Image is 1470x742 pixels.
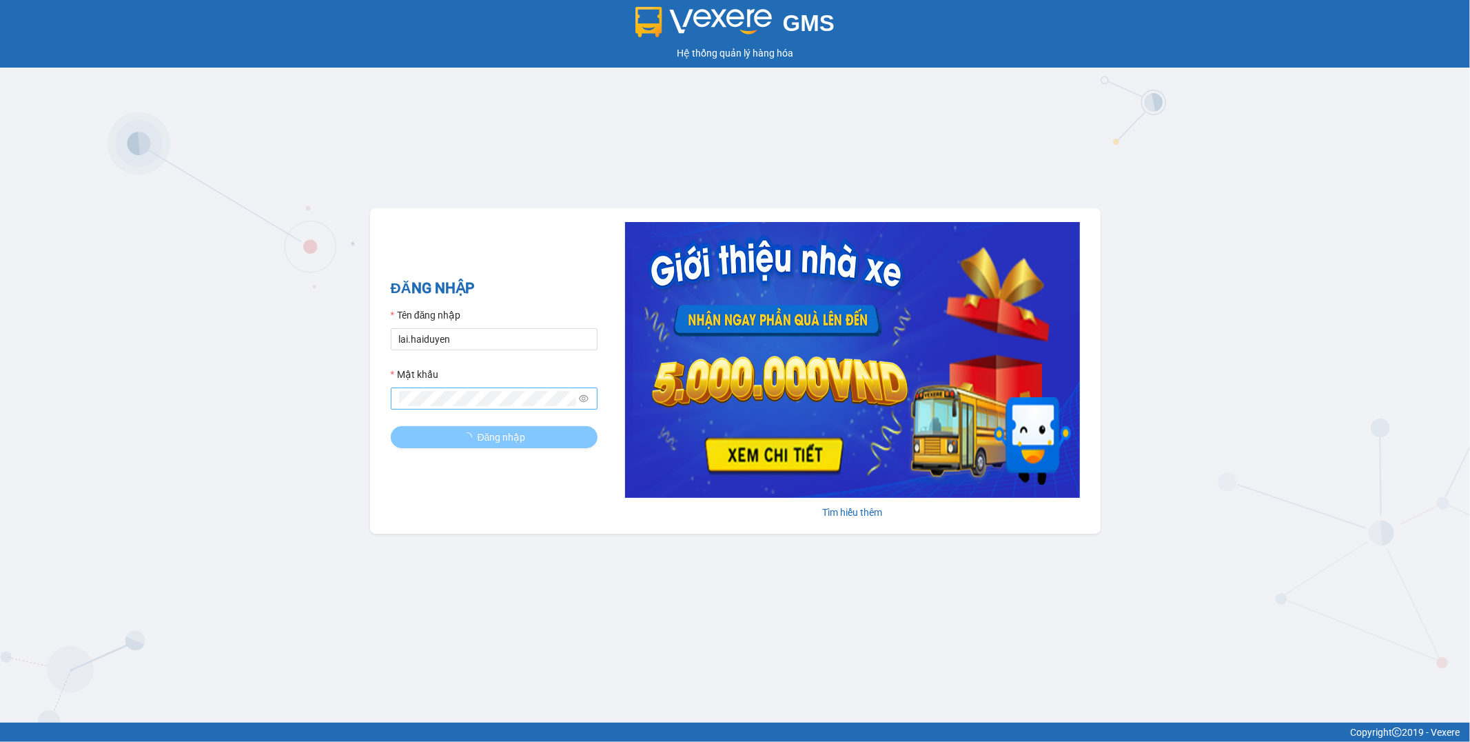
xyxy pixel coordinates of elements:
span: Đăng nhập [478,430,526,445]
div: Tìm hiểu thêm [625,505,1080,520]
img: logo 2 [635,7,772,37]
span: GMS [783,10,835,36]
input: Mật khẩu [399,391,577,406]
span: copyright [1392,728,1402,737]
input: Tên đăng nhập [391,328,598,350]
div: Hệ thống quản lý hàng hóa [3,46,1467,61]
button: Đăng nhập [391,426,598,448]
a: GMS [635,21,835,32]
label: Tên đăng nhập [391,308,461,323]
span: eye [579,394,589,403]
div: Copyright 2019 - Vexere [10,725,1460,740]
label: Mật khẩu [391,367,438,382]
h2: ĐĂNG NHẬP [391,277,598,300]
img: banner-0 [625,222,1080,498]
span: loading [462,432,478,442]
